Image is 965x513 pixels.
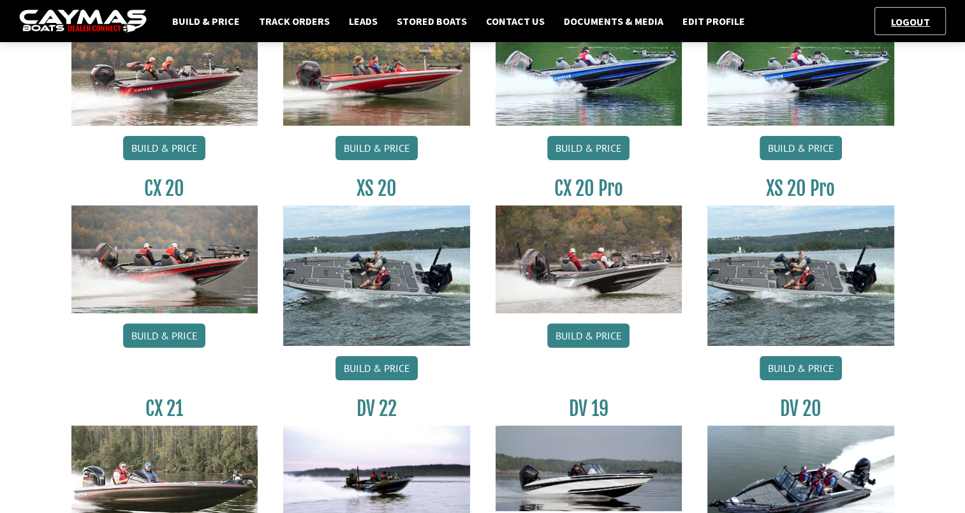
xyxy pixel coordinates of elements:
a: Build & Price [335,136,418,160]
a: Build & Price [760,136,842,160]
img: CX19_thumbnail.jpg [496,19,682,126]
img: XS_20_resized.jpg [283,205,470,345]
a: Build & Price [760,356,842,380]
h3: CX 20 Pro [496,177,682,200]
img: CX-20Pro_thumbnail.jpg [496,205,682,313]
img: CX-20_thumbnail.jpg [71,205,258,313]
img: CX19_thumbnail.jpg [707,19,894,126]
a: Build & Price [166,13,246,29]
a: Leads [343,13,384,29]
a: Contact Us [480,13,551,29]
h3: XS 20 [283,177,470,200]
img: CX-18S_thumbnail.jpg [71,19,258,126]
a: Build & Price [547,323,630,348]
a: Build & Price [335,356,418,380]
a: Track Orders [253,13,336,29]
img: dv-19-ban_from_website_for_caymas_connect.png [496,426,682,511]
h3: CX 21 [71,397,258,420]
a: Build & Price [123,323,205,348]
a: Logout [885,15,936,28]
a: Build & Price [547,136,630,160]
h3: DV 20 [707,397,894,420]
a: Build & Price [123,136,205,160]
img: XS_20_resized.jpg [707,205,894,345]
img: CX-18SS_thumbnail.jpg [283,19,470,126]
h3: XS 20 Pro [707,177,894,200]
a: Documents & Media [557,13,670,29]
img: caymas-dealer-connect-2ed40d3bc7270c1d8d7ffb4b79bf05adc795679939227970def78ec6f6c03838.gif [19,10,147,33]
h3: DV 22 [283,397,470,420]
h3: CX 20 [71,177,258,200]
h3: DV 19 [496,397,682,420]
a: Edit Profile [676,13,751,29]
a: Stored Boats [390,13,473,29]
